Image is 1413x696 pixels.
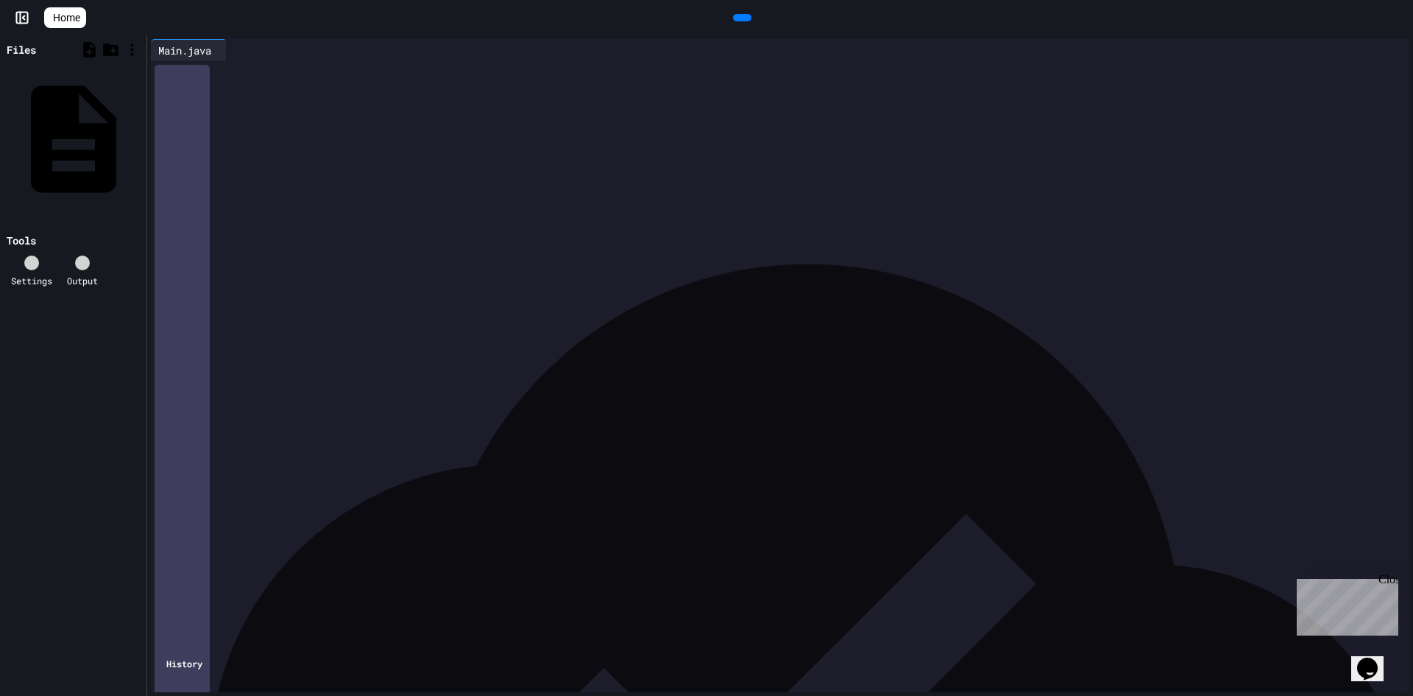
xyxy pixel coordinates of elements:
[151,43,219,58] div: Main.java
[11,274,52,287] div: Settings
[67,274,98,287] div: Output
[151,39,227,61] div: Main.java
[44,7,86,28] a: Home
[7,233,36,248] div: Tools
[1351,637,1398,681] iframe: chat widget
[7,42,36,57] div: Files
[1291,573,1398,636] iframe: chat widget
[53,10,80,25] span: Home
[6,6,102,94] div: Chat with us now!Close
